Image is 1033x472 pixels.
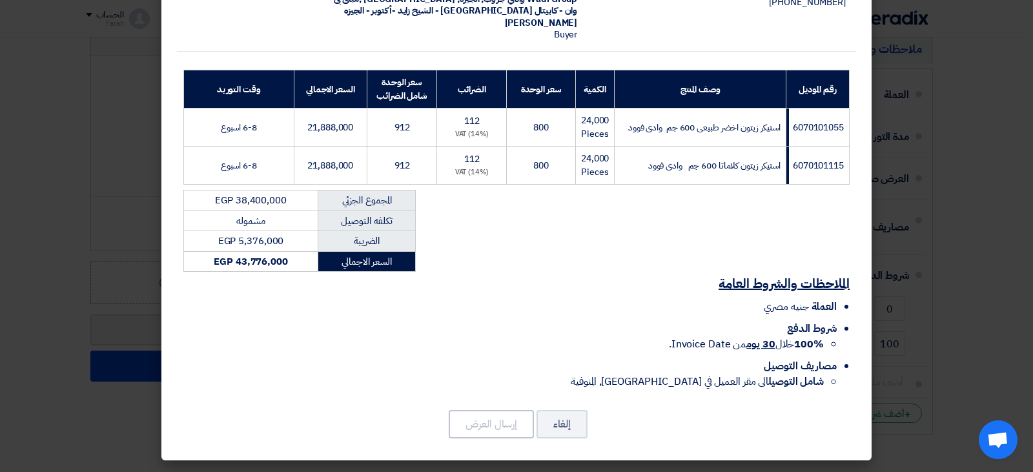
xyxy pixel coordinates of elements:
[533,159,549,172] span: 800
[307,121,353,134] span: 21,888,000
[221,121,257,134] span: 6-8 اسبوع
[575,70,614,108] th: الكمية
[367,70,437,108] th: سعر الوحدة شامل الضرائب
[628,121,781,134] span: استيكر زيتون اخضر طبيعى 600 جم وادى فوود
[183,374,824,389] li: الى مقر العميل في [GEOGRAPHIC_DATA], المنوفية
[464,114,480,128] span: 112
[464,152,480,166] span: 112
[507,70,576,108] th: سعر الوحدة
[449,410,534,438] button: إرسال العرض
[218,234,284,248] span: EGP 5,376,000
[648,159,781,172] span: استيكر زيتون كلاماتا 600 جم وادى فوود
[394,159,410,172] span: 912
[786,108,849,147] td: 6070101055
[794,336,824,352] strong: 100%
[318,231,416,252] td: الضريبة
[442,167,501,178] div: (14%) VAT
[768,374,824,389] strong: شامل التوصيل
[787,321,837,336] span: شروط الدفع
[746,336,775,352] u: 30 يوم
[764,358,837,374] span: مصاريف التوصيل
[394,121,410,134] span: 912
[214,254,288,269] strong: EGP 43,776,000
[979,420,1018,459] div: Open chat
[184,70,294,108] th: وقت التوريد
[581,152,609,179] span: 24,000 Pieces
[533,121,549,134] span: 800
[719,274,850,293] u: الملاحظات والشروط العامة
[184,190,318,211] td: EGP 38,400,000
[812,299,837,314] span: العملة
[221,159,257,172] span: 6-8 اسبوع
[581,114,609,141] span: 24,000 Pieces
[318,210,416,231] td: تكلفه التوصيل
[786,147,849,185] td: 6070101115
[669,336,824,352] span: خلال من Invoice Date.
[505,16,578,30] span: [PERSON_NAME]
[318,190,416,211] td: المجموع الجزئي
[318,251,416,272] td: السعر الاجمالي
[442,129,501,140] div: (14%) VAT
[236,214,265,228] span: مشموله
[437,70,507,108] th: الضرائب
[554,28,578,41] span: Buyer
[537,410,588,438] button: إلغاء
[786,70,849,108] th: رقم الموديل
[764,299,808,314] span: جنيه مصري
[294,70,367,108] th: السعر الاجمالي
[307,159,353,172] span: 21,888,000
[615,70,786,108] th: وصف المنتج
